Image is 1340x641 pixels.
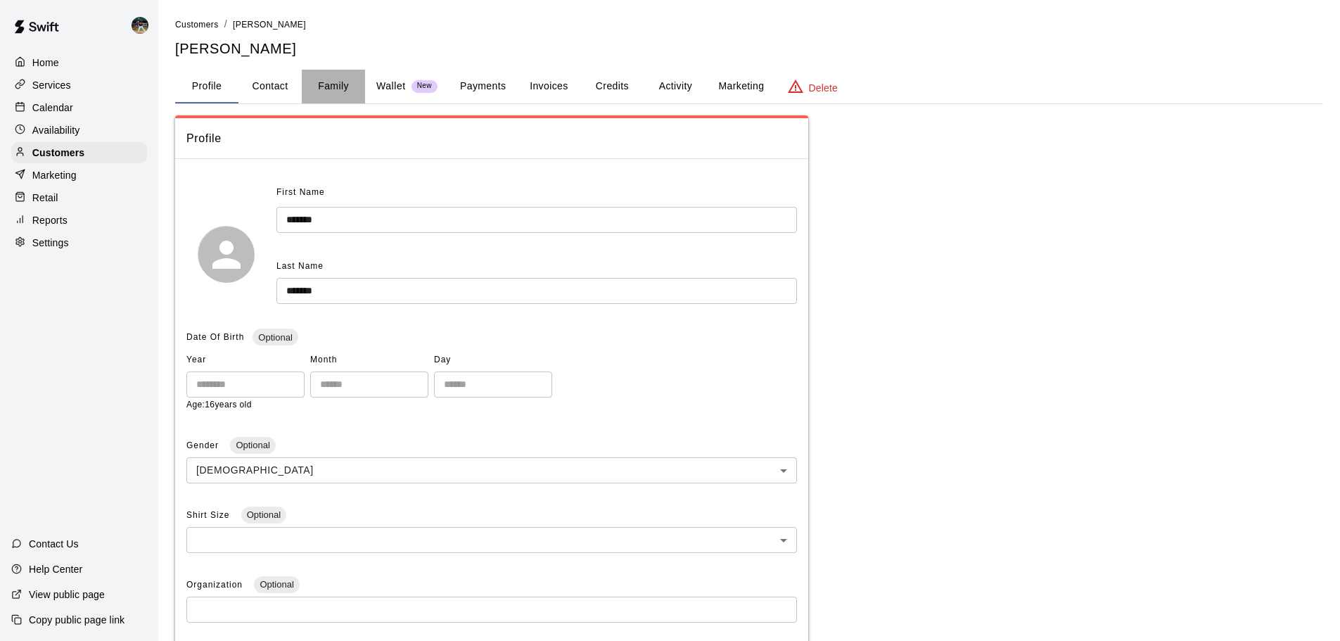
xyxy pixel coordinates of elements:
[233,20,306,30] span: [PERSON_NAME]
[186,440,222,450] span: Gender
[11,165,147,186] a: Marketing
[32,101,73,115] p: Calendar
[29,562,82,576] p: Help Center
[517,70,580,103] button: Invoices
[11,142,147,163] a: Customers
[32,168,77,182] p: Marketing
[32,236,69,250] p: Settings
[224,17,227,32] li: /
[434,349,552,372] span: Day
[32,123,80,137] p: Availability
[175,18,219,30] a: Customers
[276,182,325,204] span: First Name
[310,349,428,372] span: Month
[29,588,105,602] p: View public page
[253,332,298,343] span: Optional
[11,232,147,253] a: Settings
[186,349,305,372] span: Year
[707,70,775,103] button: Marketing
[29,537,79,551] p: Contact Us
[132,17,148,34] img: Nolan Gilbert
[411,82,438,91] span: New
[175,20,219,30] span: Customers
[175,39,1323,58] h5: [PERSON_NAME]
[175,17,1323,32] nav: breadcrumb
[276,261,324,271] span: Last Name
[230,440,275,450] span: Optional
[129,11,158,39] div: Nolan Gilbert
[32,213,68,227] p: Reports
[32,78,71,92] p: Services
[302,70,365,103] button: Family
[11,210,147,231] a: Reports
[29,613,125,627] p: Copy public page link
[11,97,147,118] a: Calendar
[809,81,838,95] p: Delete
[32,146,84,160] p: Customers
[32,191,58,205] p: Retail
[186,457,797,483] div: [DEMOGRAPHIC_DATA]
[376,79,406,94] p: Wallet
[11,120,147,141] a: Availability
[254,579,299,590] span: Optional
[644,70,707,103] button: Activity
[238,70,302,103] button: Contact
[186,510,233,520] span: Shirt Size
[186,580,245,590] span: Organization
[32,56,59,70] p: Home
[186,332,244,342] span: Date Of Birth
[580,70,644,103] button: Credits
[11,52,147,73] a: Home
[186,400,252,410] span: Age: 16 years old
[175,70,238,103] button: Profile
[175,70,1323,103] div: basic tabs example
[449,70,517,103] button: Payments
[11,75,147,96] a: Services
[241,509,286,520] span: Optional
[186,129,797,148] span: Profile
[11,187,147,208] a: Retail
